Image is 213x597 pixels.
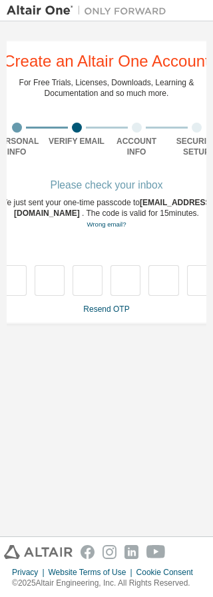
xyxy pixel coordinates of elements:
[106,136,166,157] div: Account Info
[124,545,138,559] img: linkedin.svg
[49,567,136,578] div: Website Terms of Use
[87,221,126,228] a: Go back to the registration form
[12,567,48,578] div: Privacy
[136,567,201,578] div: Cookie Consent
[83,304,129,314] a: Resend OTP
[19,77,194,99] div: For Free Trials, Licenses, Downloads, Learning & Documentation and so much more.
[146,545,166,559] img: youtube.svg
[4,545,73,559] img: altair_logo.svg
[3,53,210,69] div: Create an Altair One Account
[47,136,106,147] div: Verify Email
[7,4,173,17] img: Altair One
[103,545,116,559] img: instagram.svg
[81,545,95,559] img: facebook.svg
[12,578,201,589] p: © 2025 Altair Engineering, Inc. All Rights Reserved.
